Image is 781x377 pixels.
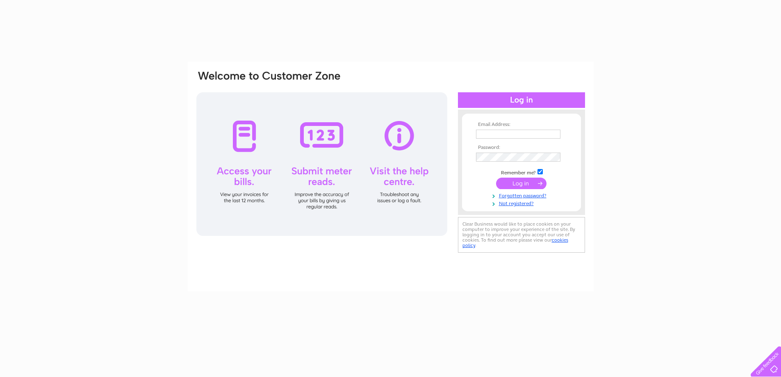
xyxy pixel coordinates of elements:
[474,168,569,176] td: Remember me?
[476,199,569,207] a: Not registered?
[474,145,569,151] th: Password:
[476,191,569,199] a: Forgotten password?
[462,237,568,248] a: cookies policy
[496,178,546,189] input: Submit
[474,122,569,128] th: Email Address:
[458,217,585,253] div: Clear Business would like to place cookies on your computer to improve your experience of the sit...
